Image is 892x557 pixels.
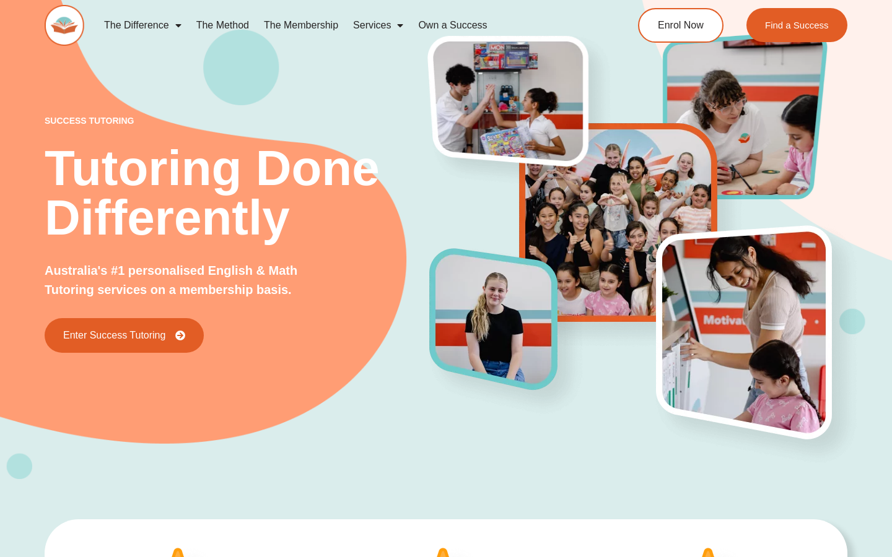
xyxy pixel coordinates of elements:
[346,11,411,40] a: Services
[45,116,430,125] p: success tutoring
[638,8,724,43] a: Enrol Now
[45,318,204,353] a: Enter Success Tutoring
[45,144,430,243] h2: Tutoring Done Differently
[256,11,346,40] a: The Membership
[765,20,829,30] span: Find a Success
[97,11,189,40] a: The Difference
[97,11,592,40] nav: Menu
[658,20,704,30] span: Enrol Now
[746,8,847,42] a: Find a Success
[63,330,165,340] span: Enter Success Tutoring
[411,11,494,40] a: Own a Success
[189,11,256,40] a: The Method
[45,261,326,300] p: Australia's #1 personalised English & Math Tutoring services on a membership basis.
